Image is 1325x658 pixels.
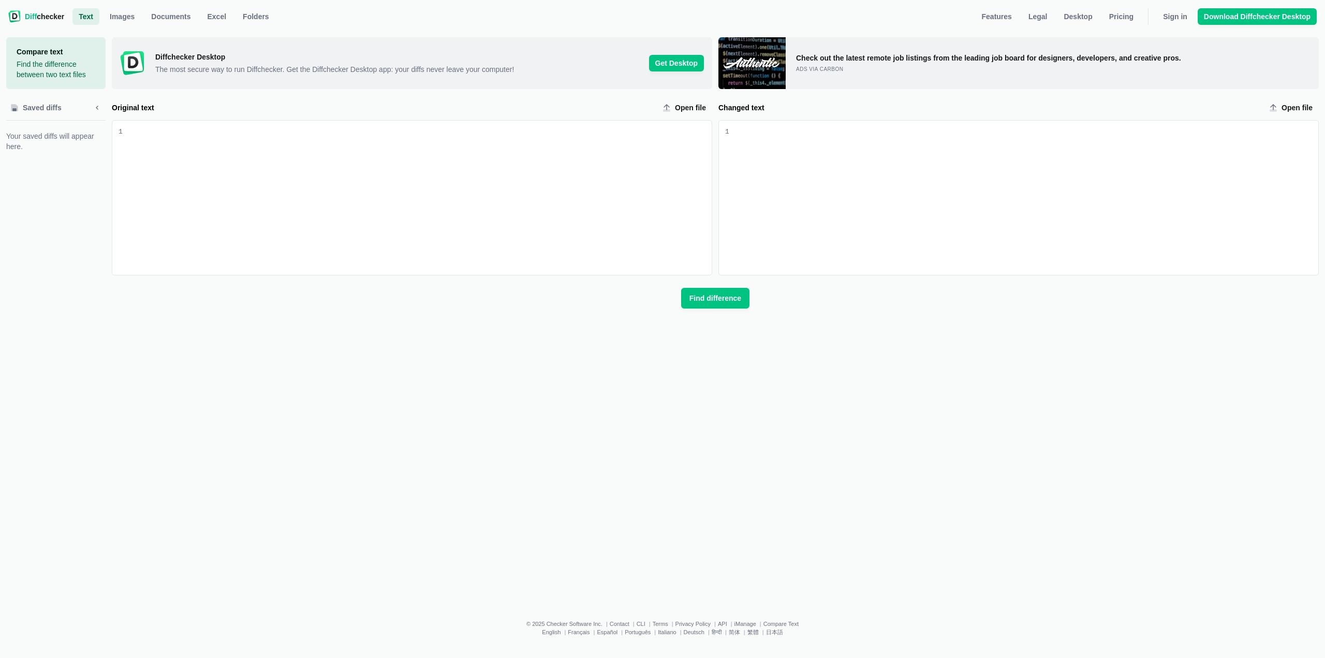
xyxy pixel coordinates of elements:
h1: Compare text [17,47,95,57]
a: Excel [201,8,233,25]
img: undefined icon [718,37,786,89]
div: Original text input [123,121,712,275]
button: Minimize sidebar [89,99,106,116]
button: Find difference [681,288,749,309]
div: Changed text input [729,121,1318,275]
span: Pricing [1107,11,1136,22]
button: Folders [237,8,275,25]
label: Original text upload [658,99,712,116]
a: Français [568,629,590,635]
span: Diffchecker Desktop [155,52,641,62]
span: The most secure way to run Diffchecker. Get the Diffchecker Desktop app: your diffs never leave y... [155,64,641,75]
a: Italiano [658,629,676,635]
a: Text [72,8,99,25]
a: API [718,621,727,627]
span: Your saved diffs will appear here. [6,131,106,152]
label: Changed text [718,103,1261,113]
li: © 2025 Checker Software Inc. [526,621,610,627]
div: 1 [725,127,729,137]
a: 繁體 [747,629,759,635]
a: Images [104,8,141,25]
a: Deutsch [684,629,704,635]
p: Check out the latest remote job listings from the leading job board for designers, developers, an... [796,53,1191,63]
img: Diffchecker logo [8,10,21,23]
img: Diffchecker Desktop icon [120,51,145,76]
span: Folders [241,11,271,22]
span: Legal [1026,11,1050,22]
span: Text [77,11,95,22]
a: Português [625,629,651,635]
a: Compare Text [763,621,799,627]
a: English [542,629,561,635]
a: iManage [734,621,756,627]
a: Download Diffchecker Desktop [1198,8,1317,25]
a: Diffchecker [8,8,64,25]
a: हिन्दी [712,629,722,635]
a: Terms [653,621,668,627]
span: Features [980,11,1014,22]
a: 简体 [729,629,740,635]
span: Open file [1279,103,1315,113]
span: Find difference [687,293,743,303]
div: 1 [119,127,123,137]
a: Español [597,629,617,635]
span: Diff [25,12,37,21]
span: ads via Carbon [796,66,843,72]
a: 日本語 [766,629,783,635]
a: Pricing [1103,8,1140,25]
span: checker [25,11,64,22]
span: Open file [673,103,708,113]
a: Diffchecker Desktop iconDiffchecker Desktop The most secure way to run Diffchecker. Get the Diffc... [112,37,712,89]
span: Saved diffs [21,103,64,113]
label: Original text [112,103,654,113]
a: Check out the latest remote job listings from the leading job board for designers, developers, an... [718,37,1319,89]
span: Download Diffchecker Desktop [1202,11,1313,22]
span: Get Desktop [649,55,704,71]
a: CLI [637,621,645,627]
label: Changed text upload [1265,99,1319,116]
span: Documents [149,11,193,22]
a: Contact [610,621,629,627]
a: Features [976,8,1018,25]
span: Desktop [1062,11,1094,22]
p: Find the difference between two text files [17,59,95,80]
a: Documents [145,8,197,25]
span: Images [108,11,137,22]
a: Legal [1022,8,1054,25]
span: Sign in [1161,11,1189,22]
a: Privacy Policy [675,621,711,627]
a: Sign in [1157,8,1194,25]
span: Excel [205,11,229,22]
a: Desktop [1057,8,1098,25]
